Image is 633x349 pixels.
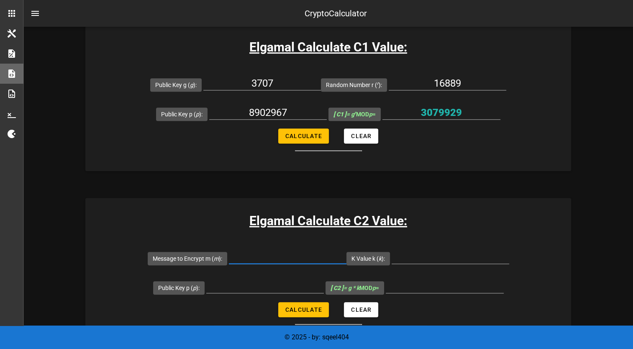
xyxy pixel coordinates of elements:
[278,302,329,317] button: Calculate
[85,38,571,56] h3: Elgamal Calculate C1 Value:
[85,211,571,230] h3: Elgamal Calculate C2 Value:
[369,111,372,118] i: p
[25,3,45,23] button: nav-menu-toggle
[153,254,222,263] label: Message to Encrypt m ( ):
[190,82,193,88] i: g
[351,306,372,313] span: Clear
[372,285,376,291] i: p
[351,133,372,139] span: Clear
[333,111,376,118] span: MOD =
[331,285,343,291] b: [ C2 ]
[285,133,322,139] span: Calculate
[158,284,200,292] label: Public Key p ( ):
[333,111,346,118] b: [ C1 ]
[379,255,382,262] i: k
[278,128,329,144] button: Calculate
[214,255,219,262] i: m
[344,302,378,317] button: Clear
[344,128,378,144] button: Clear
[284,333,349,341] span: © 2025 - by: sqeel404
[331,285,379,291] span: MOD =
[333,111,356,118] i: = g
[193,285,196,291] i: p
[326,81,382,89] label: Random Number r ( ):
[196,111,199,118] i: p
[305,7,367,20] div: CryptoCalculator
[155,81,197,89] label: Public Key g ( ):
[285,306,322,313] span: Calculate
[331,285,359,291] i: = g * k
[351,254,385,263] label: K Value k ( ):
[377,81,379,86] sup: r
[161,110,202,118] label: Public Key p ( ):
[354,110,356,115] sup: r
